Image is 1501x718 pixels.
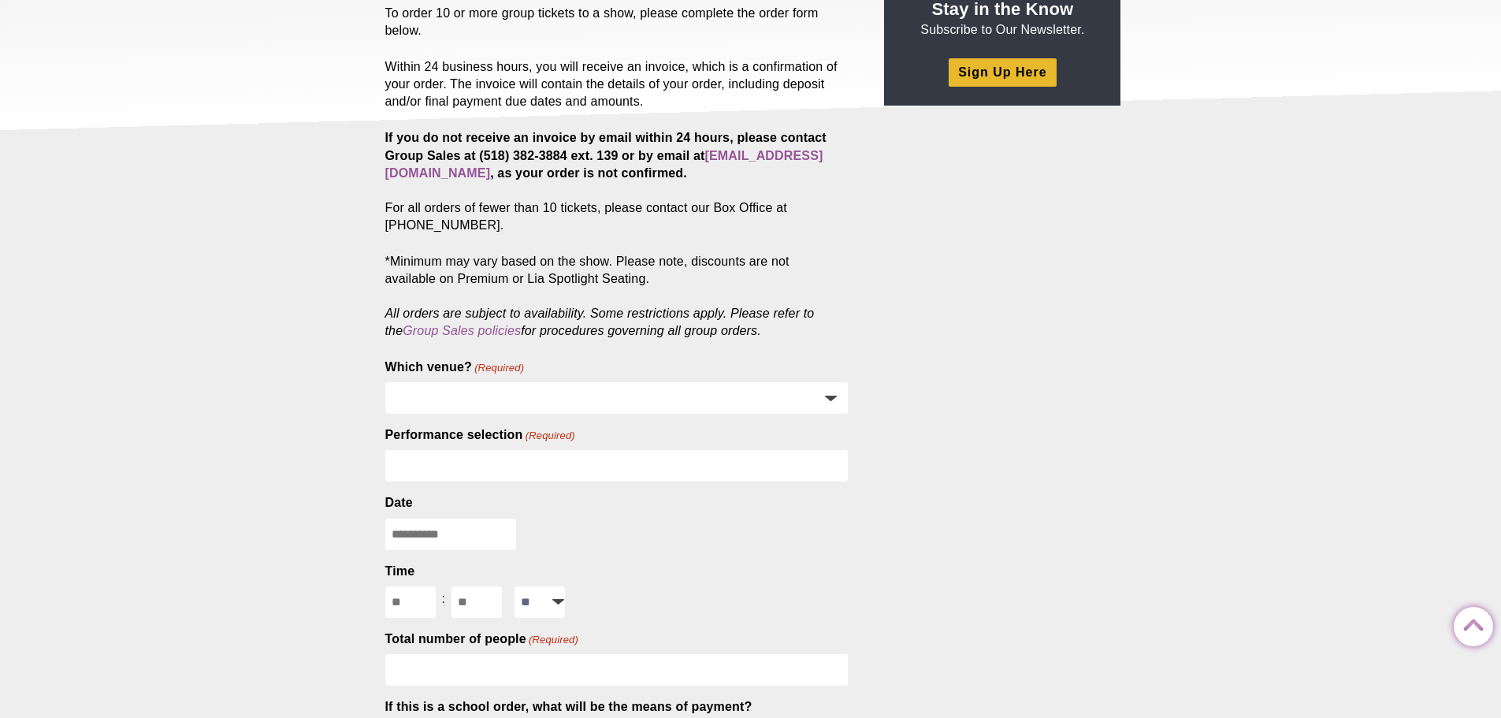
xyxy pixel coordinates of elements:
[385,131,827,179] strong: If you do not receive an invoice by email within 24 hours, please contact Group Sales at (518) 38...
[385,5,849,39] p: To order 10 or more group tickets to a show, please complete the order form below.
[385,631,579,648] label: Total number of people
[474,361,525,375] span: (Required)
[436,586,452,612] div: :
[385,129,849,233] p: For all orders of fewer than 10 tickets, please contact our Box Office at [PHONE_NUMBER].
[385,698,752,716] label: If this is a school order, what will be the means of payment?
[385,307,815,337] em: All orders are subject to availability. Some restrictions apply. Please refer to the for procedur...
[385,253,849,340] p: *Minimum may vary based on the show. Please note, discounts are not available on Premium or Lia S...
[403,324,521,337] a: Group Sales policies
[385,359,525,376] label: Which venue?
[385,563,415,580] legend: Time
[385,149,823,180] a: [EMAIL_ADDRESS][DOMAIN_NAME]
[949,58,1056,86] a: Sign Up Here
[385,426,575,444] label: Performance selection
[524,429,575,443] span: (Required)
[527,633,578,647] span: (Required)
[385,494,413,512] label: Date
[385,58,849,110] p: Within 24 business hours, you will receive an invoice, which is a confirmation of your order. The...
[1454,608,1485,639] a: Back to Top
